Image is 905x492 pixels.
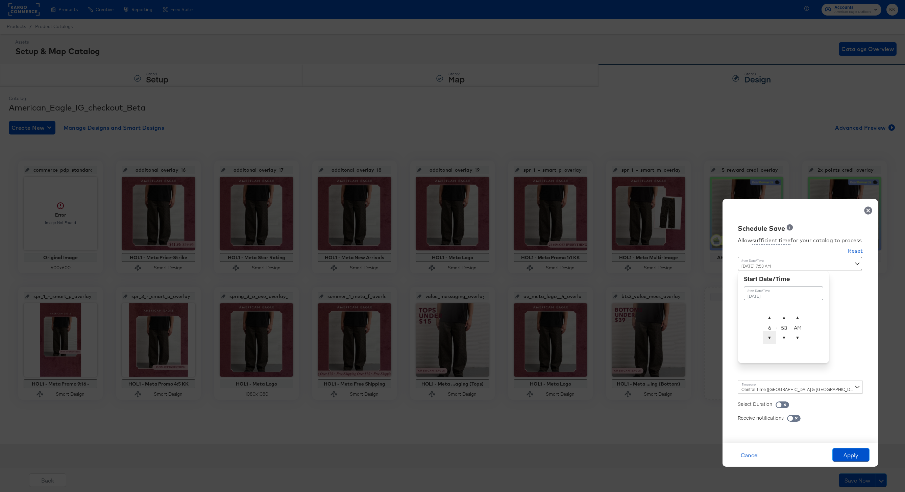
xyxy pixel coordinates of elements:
div: sufficient time [752,237,790,245]
span: ▲ [763,311,776,324]
div: Select Duration [738,400,772,407]
td: [DATE] [744,287,823,300]
div: Allow for your catalog to process [738,237,863,245]
div: 53 [777,324,791,331]
button: Cancel [731,448,768,462]
span: ▼ [791,331,804,344]
span: ▲ [791,311,804,324]
div: 6 [763,324,776,331]
div: AM [791,324,804,331]
span: ▼ [777,331,791,344]
button: Reset [848,247,863,257]
div: Receive notifications [738,414,784,421]
div: : [776,311,777,344]
div: Schedule Save [738,224,785,233]
button: Apply [832,448,870,462]
span: ▲ [777,311,791,324]
div: Reset [848,247,863,255]
span: ▼ [763,331,776,344]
